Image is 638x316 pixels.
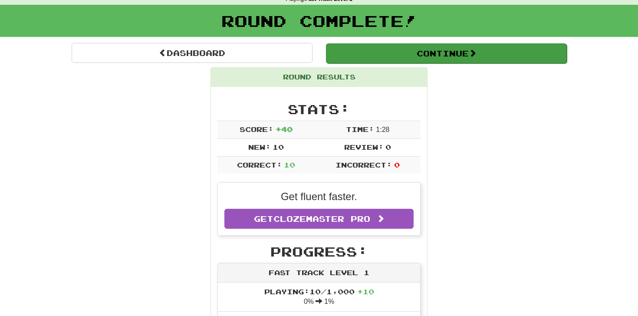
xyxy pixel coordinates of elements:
[248,143,271,151] span: New:
[273,143,284,151] span: 10
[217,244,421,259] h2: Progress:
[224,209,414,229] a: GetClozemaster Pro
[385,143,391,151] span: 0
[357,287,374,296] span: + 10
[376,126,389,133] span: 1 : 28
[211,68,427,87] div: Round Results
[240,125,273,133] span: Score:
[276,125,293,133] span: + 40
[224,189,414,204] p: Get fluent faster.
[218,263,420,283] div: Fast Track Level 1
[394,161,400,169] span: 0
[72,43,312,63] a: Dashboard
[326,43,567,63] button: Continue
[264,287,374,296] span: Playing: 10 / 1,000
[344,143,384,151] span: Review:
[273,214,370,224] span: Clozemaster Pro
[3,12,635,30] h1: Round Complete!
[218,283,420,312] li: 0% 1%
[335,161,392,169] span: Incorrect:
[217,102,421,116] h2: Stats:
[237,161,282,169] span: Correct:
[284,161,295,169] span: 10
[346,125,374,133] span: Time:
